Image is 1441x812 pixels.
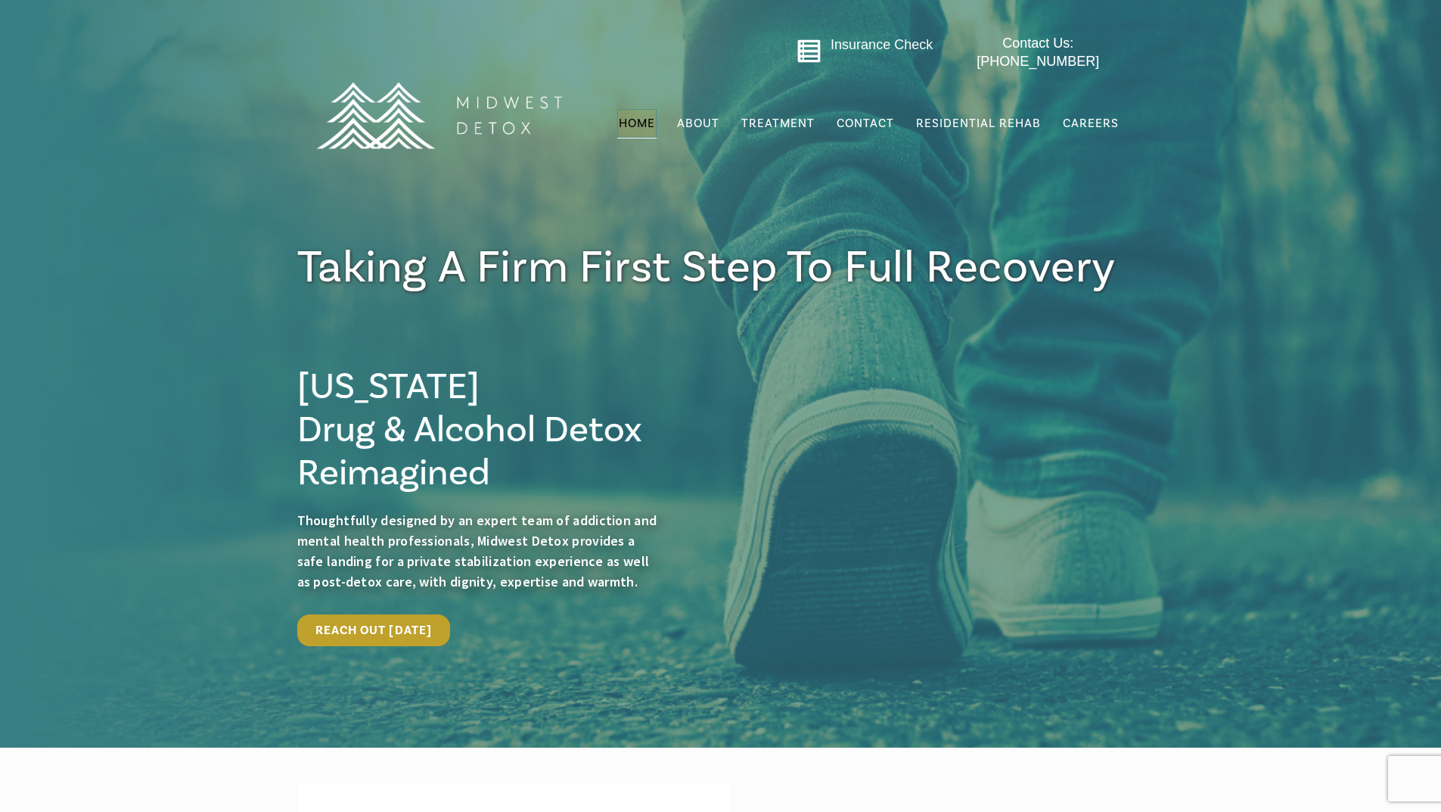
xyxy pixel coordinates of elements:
a: Insurance Check [831,37,933,52]
a: Contact Us: [PHONE_NUMBER] [947,35,1129,70]
a: Residential Rehab [915,109,1042,138]
img: MD Logo Horitzontal white-01 (1) (1) [306,49,571,182]
a: Reach Out [DATE] [297,614,451,646]
a: Careers [1061,109,1120,138]
span: Taking a firm First Step To full Recovery [297,238,1116,297]
span: Treatment [741,117,815,129]
span: Residential Rehab [916,116,1041,131]
a: Contact [835,109,896,138]
span: Careers [1063,116,1119,131]
a: About [675,109,721,138]
span: [US_STATE] Drug & Alcohol Detox Reimagined [297,363,642,496]
span: About [677,117,719,129]
a: Home [617,109,657,138]
span: Contact [837,117,894,129]
span: Contact Us: [PHONE_NUMBER] [977,36,1099,68]
span: Thoughtfully designed by an expert team of addiction and mental health professionals, Midwest Det... [297,512,657,590]
span: Reach Out [DATE] [315,623,433,638]
a: Treatment [740,109,816,138]
span: Home [619,116,655,131]
a: Go to midwestdetox.com/message-form-page/ [797,39,821,69]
